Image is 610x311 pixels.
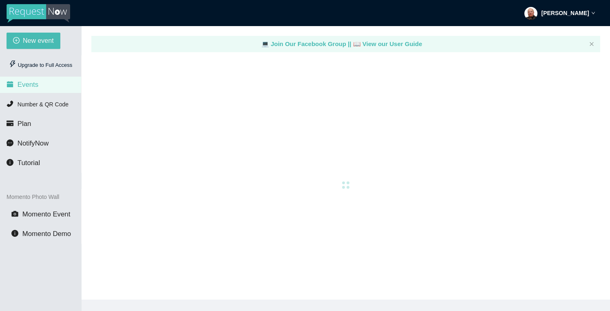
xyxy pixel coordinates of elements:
span: plus-circle [13,37,20,45]
a: laptop Join Our Facebook Group || [261,40,353,47]
span: thunderbolt [9,60,16,68]
span: message [7,139,13,146]
span: Plan [18,120,31,128]
span: credit-card [7,120,13,127]
span: info-circle [7,159,13,166]
span: phone [7,100,13,107]
span: laptop [353,40,361,47]
span: Momento Demo [22,230,71,238]
span: Number & QR Code [18,101,69,108]
div: Upgrade to Full Access [7,57,75,73]
span: New event [23,35,54,46]
span: Tutorial [18,159,40,167]
img: RequestNow [7,4,70,23]
span: camera [11,210,18,217]
span: NotifyNow [18,139,49,147]
a: laptop View our User Guide [353,40,422,47]
span: down [591,11,595,15]
strong: [PERSON_NAME] [541,10,589,16]
span: Events [18,81,38,88]
img: ACg8ocJqA6Gnsi8d4eRagnjdP0Xw1gaeJua_zOMDhSXwVIdRBEAdyqUp=s96-c [524,7,537,20]
span: info-circle [11,230,18,237]
span: close [589,42,594,46]
button: close [589,42,594,47]
button: plus-circleNew event [7,33,60,49]
span: Momento Event [22,210,71,218]
span: calendar [7,81,13,88]
span: laptop [261,40,269,47]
